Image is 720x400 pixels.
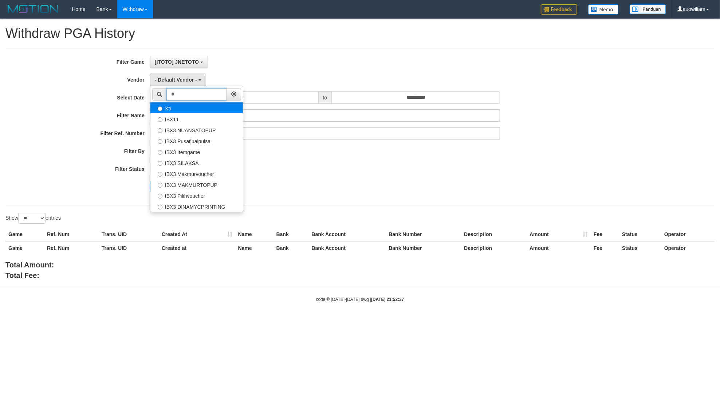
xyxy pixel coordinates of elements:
[527,241,591,255] th: Amount
[235,228,274,241] th: Name
[619,228,661,241] th: Status
[386,228,461,241] th: Bank Number
[371,297,404,302] strong: [DATE] 21:52:37
[158,205,162,209] input: IBX3 DINAMYCPRINTING
[541,4,577,15] img: Feedback.jpg
[661,228,715,241] th: Operator
[158,161,162,166] input: IBX3 SILAKSA
[158,194,162,199] input: IBX3 Pilihvoucher
[158,172,162,177] input: IBX3 Makmurvoucher
[18,213,46,224] select: Showentries
[150,74,206,86] button: - Default Vendor -
[159,228,235,241] th: Created At
[150,135,243,146] label: IBX3 Pusatjualpulsa
[274,228,309,241] th: Bank
[150,157,243,168] label: IBX3 SILAKSA
[150,56,208,68] button: [ITOTO] JNETOTO
[150,124,243,135] label: IBX3 NUANSATOPUP
[630,4,666,14] img: panduan.png
[235,241,274,255] th: Name
[158,106,162,111] input: Xtr
[158,117,162,122] input: IBX11
[5,26,715,41] h1: Withdraw PGA History
[150,201,243,212] label: IBX3 DINAMYCPRINTING
[150,102,243,113] label: Xtr
[5,213,61,224] label: Show entries
[155,77,197,83] span: - Default Vendor -
[5,228,44,241] th: Game
[5,261,54,269] b: Total Amount:
[158,183,162,188] input: IBX3 MAKMURTOPUP
[461,241,527,255] th: Description
[527,228,591,241] th: Amount
[5,271,39,279] b: Total Fee:
[588,4,619,15] img: Button%20Memo.svg
[619,241,661,255] th: Status
[386,241,461,255] th: Bank Number
[44,241,99,255] th: Ref. Num
[99,228,159,241] th: Trans. UID
[461,228,527,241] th: Description
[150,113,243,124] label: IBX11
[44,228,99,241] th: Ref. Num
[309,228,386,241] th: Bank Account
[150,179,243,190] label: IBX3 MAKMURTOPUP
[150,146,243,157] label: IBX3 Itemgame
[150,190,243,201] label: IBX3 Pilihvoucher
[150,168,243,179] label: IBX3 Makmurvoucher
[99,241,159,255] th: Trans. UID
[158,139,162,144] input: IBX3 Pusatjualpulsa
[158,128,162,133] input: IBX3 NUANSATOPUP
[591,241,619,255] th: Fee
[5,241,44,255] th: Game
[158,150,162,155] input: IBX3 Itemgame
[661,241,715,255] th: Operator
[591,228,619,241] th: Fee
[155,59,199,65] span: [ITOTO] JNETOTO
[5,4,61,15] img: MOTION_logo.png
[318,91,332,104] span: to
[316,297,404,302] small: code © [DATE]-[DATE] dwg |
[274,241,309,255] th: Bank
[309,241,386,255] th: Bank Account
[159,241,235,255] th: Created at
